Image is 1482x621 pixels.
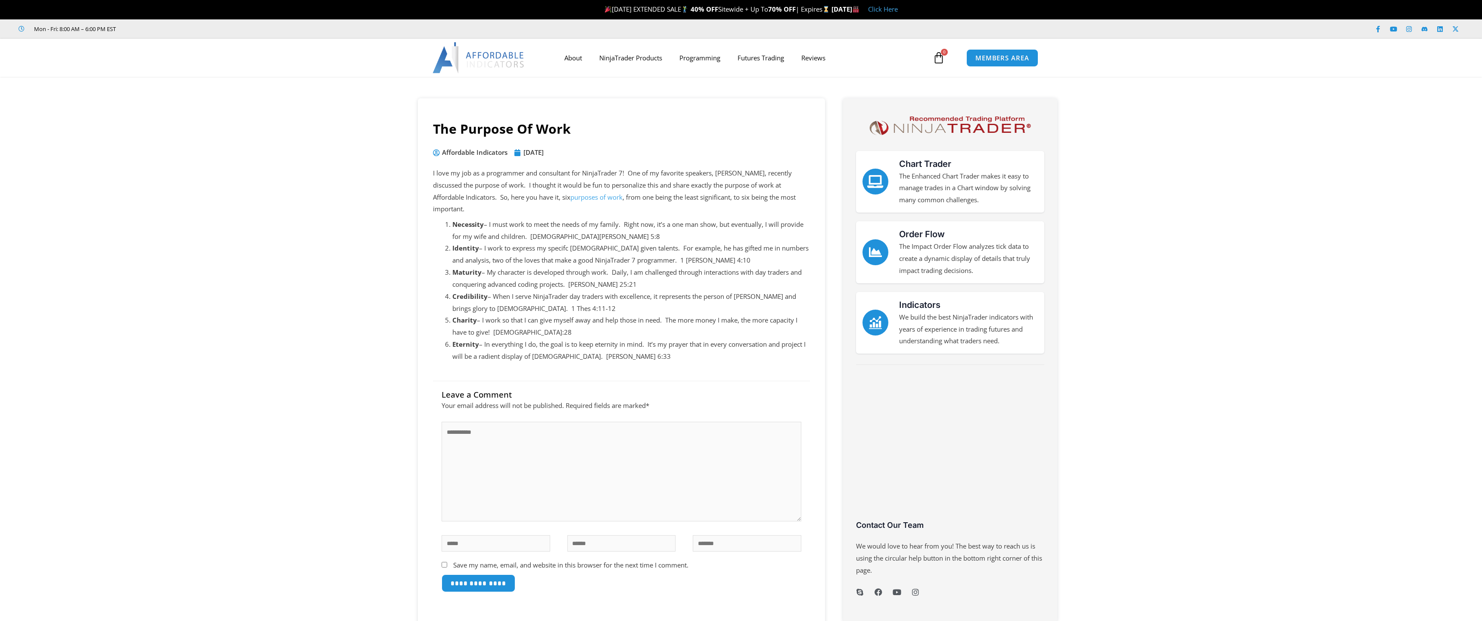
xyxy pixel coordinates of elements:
[862,310,888,336] a: Indicators
[899,159,951,169] a: Chart Trader
[691,5,718,13] strong: 40% OFF
[523,148,544,157] time: [DATE]
[128,25,257,33] iframe: Customer reviews powered by Trustpilot
[440,147,507,159] span: Affordable Indicators
[862,239,888,265] a: Order Flow
[433,42,525,73] img: LogoAI | Affordable Indicators – NinjaTrader
[570,193,623,201] a: purposes of work
[603,5,831,13] span: [DATE] EXTENDED SALE Sitewide + Up To | Expires
[899,229,945,239] a: Order Flow
[452,267,810,291] li: – My character is developed through work. Daily, I am challenged through interactions with day tr...
[433,120,810,138] h1: The Purpose Of Work
[862,169,888,194] a: Chart Trader
[856,520,1044,530] h3: Contact Our Team
[556,48,591,68] a: About
[899,300,940,310] a: Indicators
[605,6,611,13] img: 🎉
[591,48,671,68] a: NinjaTrader Products
[452,316,477,324] strong: Charity
[975,55,1029,61] span: MEMBERS AREA
[682,6,688,13] img: 🏌️‍♂️
[556,48,931,68] nav: Menu
[899,170,1038,207] p: The Enhanced Chart Trader makes it easy to manage trades in a Chart window by solving many common...
[452,339,810,363] li: – In everything I do, the goal is to keep eternity in mind. It’s my prayer that in every conversa...
[831,5,859,13] strong: [DATE]
[768,5,796,13] strong: 70% OFF
[729,48,793,68] a: Futures Trading
[32,24,116,34] span: Mon - Fri: 8:00 AM – 6:00 PM EST
[452,268,482,276] strong: Maturity
[452,219,810,243] li: – I must work to meet the needs of my family. Right now, it’s a one man show, but eventually, I w...
[941,49,948,56] span: 0
[920,45,958,70] a: 0
[452,340,479,348] strong: Eternity
[899,241,1038,277] p: The Impact Order Flow analyzes tick data to create a dynamic display of details that truly impact...
[899,311,1038,348] p: We build the best NinjaTrader indicators with years of experience in trading futures and understa...
[453,561,688,569] label: Save my name, email, and website in this browser for the next time I comment.
[452,220,484,229] strong: Necessity
[671,48,729,68] a: Programming
[433,167,810,215] p: I love my job as a programmer and consultant for NinjaTrader 7! One of my favorite speakers, [PER...
[856,540,1044,577] p: We would love to hear from you! The best way to reach us is using the circular help button in the...
[452,244,479,252] strong: Identity
[853,6,859,13] img: 🏭
[452,314,810,339] li: – I work so that I can give myself away and help those in need. The more money I make, the more c...
[868,5,898,13] a: Click Here
[823,6,829,13] img: ⌛
[452,292,488,301] strong: Credibility
[566,401,649,410] span: Required fields are marked
[442,401,564,410] span: Your email address will not be published.
[452,291,810,315] li: – When I serve NinjaTrader day traders with excellence, it represents the person of [PERSON_NAME]...
[856,376,1044,527] iframe: Customer reviews powered by Trustpilot
[866,113,1035,138] img: NinjaTrader Logo | Affordable Indicators – NinjaTrader
[966,49,1038,67] a: MEMBERS AREA
[442,381,801,400] h3: Leave a Comment
[793,48,834,68] a: Reviews
[452,242,810,267] li: – I work to express my specifc [DEMOGRAPHIC_DATA] given talents. For example, he has gifted me in...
